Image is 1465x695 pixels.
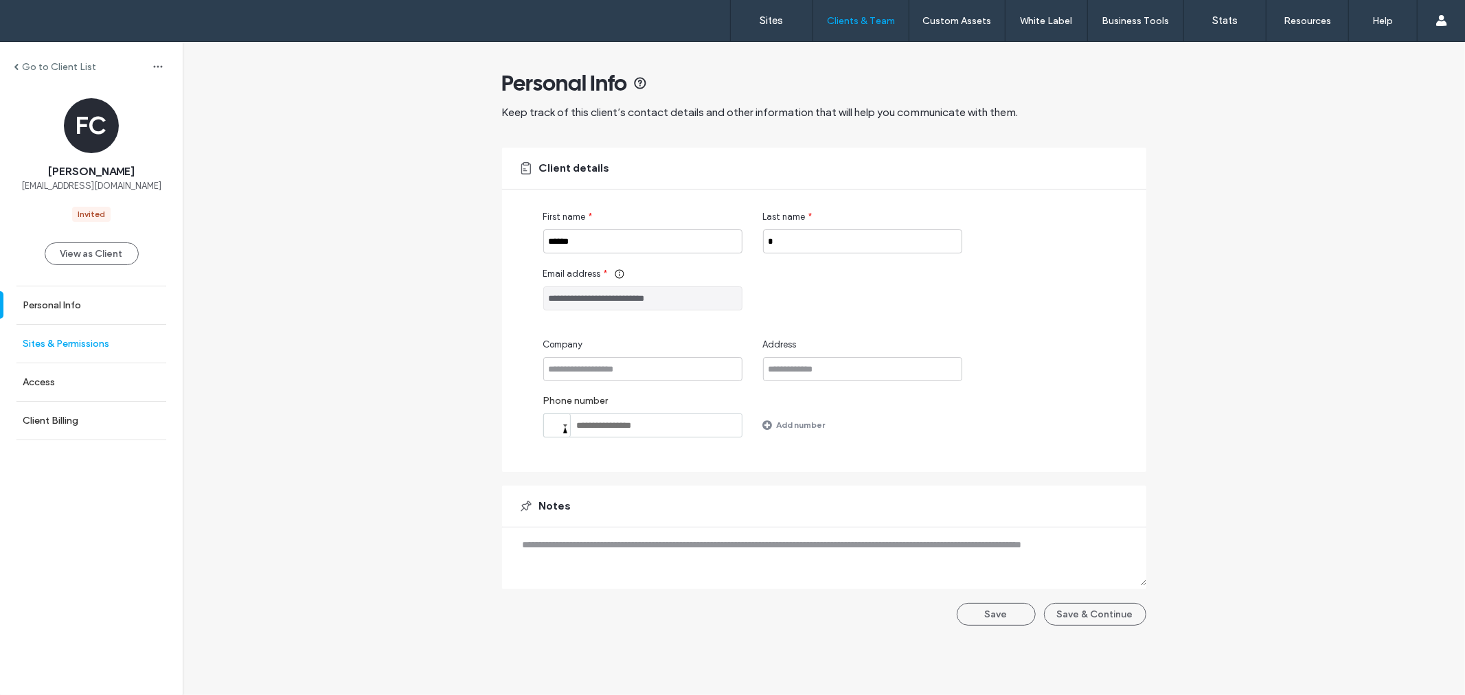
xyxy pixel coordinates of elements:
label: Access [23,376,55,388]
span: Personal Info [502,69,628,97]
label: Phone number [543,395,742,413]
label: Personal Info [23,299,81,311]
label: Sites & Permissions [23,338,109,350]
span: Company [543,338,583,352]
span: Keep track of this client’s contact details and other information that will help you communicate ... [502,106,1019,119]
label: Stats [1212,14,1238,27]
label: Custom Assets [923,15,992,27]
span: [PERSON_NAME] [48,164,135,179]
span: Help [31,10,59,22]
input: First name [543,229,742,253]
input: Company [543,357,742,381]
button: View as Client [45,242,139,265]
div: FC [64,98,119,153]
label: White Label [1021,15,1073,27]
span: Last name [763,210,806,224]
input: Last name [763,229,962,253]
span: Notes [539,499,571,514]
span: [EMAIL_ADDRESS][DOMAIN_NAME] [21,179,161,193]
label: Business Tools [1102,15,1170,27]
label: Client Billing [23,415,78,426]
label: Clients & Team [827,15,895,27]
label: Go to Client List [22,61,96,73]
input: Email address [543,286,742,310]
span: Client details [539,161,610,176]
span: Address [763,338,797,352]
label: Sites [760,14,784,27]
label: Add number [777,413,826,437]
label: Resources [1284,15,1331,27]
span: Email address [543,267,601,281]
div: Invited [78,208,105,220]
input: Address [763,357,962,381]
span: First name [543,210,586,224]
label: Help [1373,15,1394,27]
button: Save [957,603,1036,626]
button: Save & Continue [1044,603,1146,626]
